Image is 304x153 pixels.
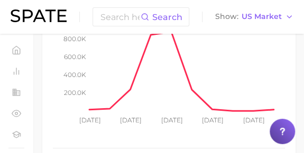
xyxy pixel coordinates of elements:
[79,116,101,124] tspan: [DATE]
[152,12,182,22] span: Search
[215,14,238,20] span: Show
[64,89,86,97] tspan: 200.0k
[213,10,296,24] button: ShowUS Market
[202,116,224,124] tspan: [DATE]
[161,116,182,124] tspan: [DATE]
[63,34,86,42] tspan: 800.0k
[11,9,67,22] img: SPATE
[63,71,86,79] tspan: 400.0k
[243,116,264,124] tspan: [DATE]
[64,52,86,60] tspan: 600.0k
[242,14,282,20] span: US Market
[99,8,141,26] input: Search here for a brand, industry, or ingredient
[120,116,142,124] tspan: [DATE]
